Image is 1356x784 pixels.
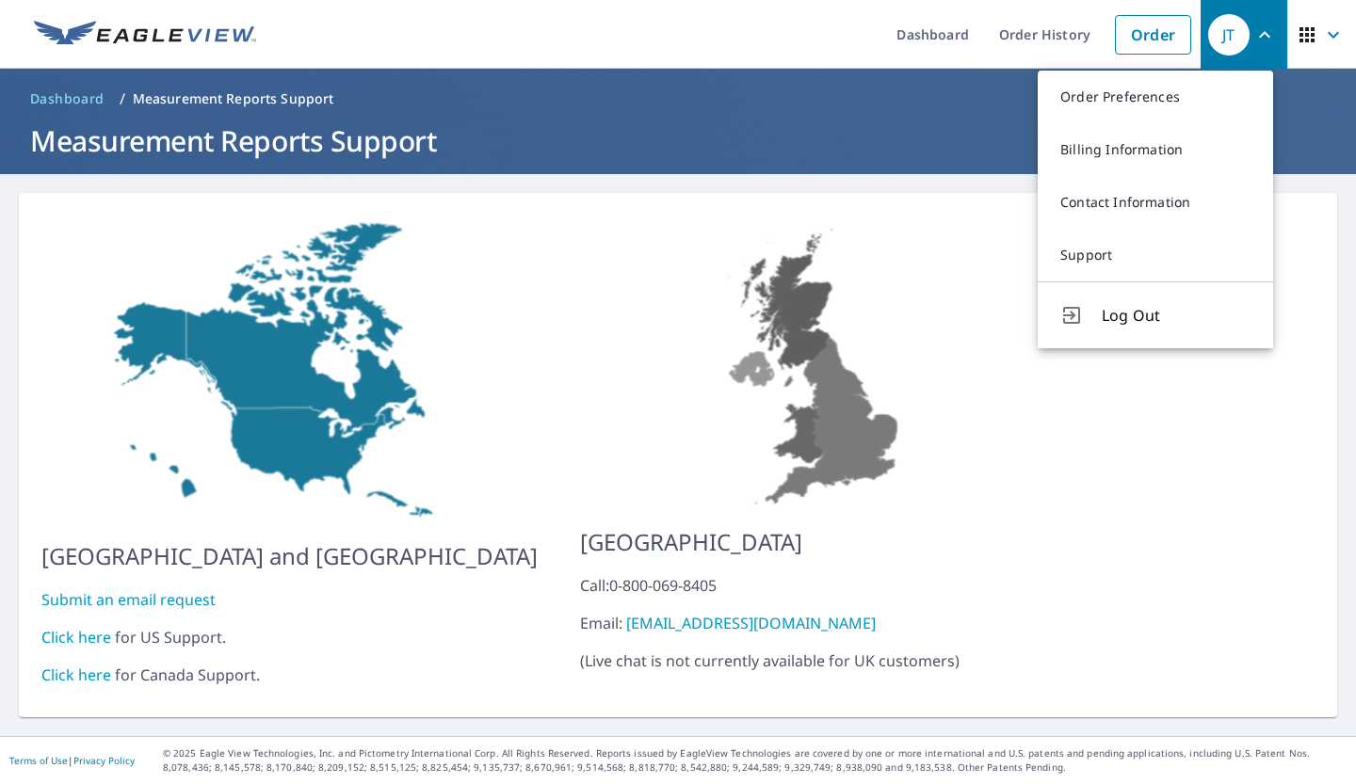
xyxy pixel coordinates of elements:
a: Click here [41,664,111,685]
div: Email: [580,612,1054,634]
a: [EMAIL_ADDRESS][DOMAIN_NAME] [626,613,876,633]
button: Log Out [1038,281,1273,348]
a: Order [1115,15,1191,55]
a: Submit an email request [41,589,216,610]
li: / [120,88,125,110]
a: Support [1038,229,1273,281]
a: Terms of Use [9,754,68,767]
img: US-MAP [41,216,538,524]
p: [GEOGRAPHIC_DATA] and [GEOGRAPHIC_DATA] [41,539,538,573]
a: Billing Information [1038,123,1273,176]
div: JT [1208,14,1250,56]
a: Order Preferences [1038,71,1273,123]
a: Privacy Policy [73,754,135,767]
img: EV Logo [34,21,256,49]
img: US-MAP [580,216,1054,510]
div: for Canada Support. [41,664,538,686]
p: ( Live chat is not currently available for UK customers ) [580,574,1054,672]
a: Contact Information [1038,176,1273,229]
p: | [9,755,135,766]
span: Dashboard [30,89,105,108]
div: Call: 0-800-069-8405 [580,574,1054,597]
p: © 2025 Eagle View Technologies, Inc. and Pictometry International Corp. All Rights Reserved. Repo... [163,746,1347,775]
a: Dashboard [23,84,112,114]
h1: Measurement Reports Support [23,121,1333,160]
a: Click here [41,627,111,648]
nav: breadcrumb [23,84,1333,114]
p: Measurement Reports Support [133,89,334,108]
p: [GEOGRAPHIC_DATA] [580,525,1054,559]
span: Log Out [1102,304,1251,327]
div: for US Support. [41,626,538,648]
